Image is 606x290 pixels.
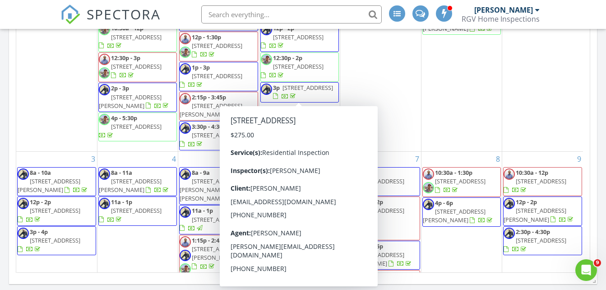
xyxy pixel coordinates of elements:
[180,250,191,261] img: gpjzplpgcnr3.png
[111,114,137,122] span: 4p - 5:30p
[18,177,80,194] span: [STREET_ADDRESS][PERSON_NAME]
[180,122,191,134] img: gpjzplpgcnr3.png
[594,259,601,267] span: 9
[342,242,413,267] a: 11a - 2:15p [STREET_ADDRESS][PERSON_NAME]
[504,168,566,194] a: 10:30a - 12p [STREET_ADDRESS]
[192,63,210,71] span: 1p - 3p
[111,206,162,215] span: [STREET_ADDRESS]
[192,33,221,41] span: 12p - 1:30p
[180,93,191,104] img: profile_pic.jpg
[170,152,178,166] a: Go to August 4, 2025
[354,168,375,177] span: 8a - 10a
[111,168,132,177] span: 8a - 11a
[273,84,333,100] a: 3p [STREET_ADDRESS]
[18,168,89,194] a: 8a - 10a [STREET_ADDRESS][PERSON_NAME]
[30,168,51,177] span: 8a - 10a
[474,5,533,14] div: [PERSON_NAME]
[342,225,353,237] img: 20250704_104450.jpg
[260,196,339,226] a: 10:30a - 12:45p [STREET_ADDRESS]
[435,177,486,185] span: [STREET_ADDRESS]
[180,206,242,232] a: 11a - 1p [STREET_ADDRESS]
[261,258,324,283] a: 1:45p - 3:15p [STREET_ADDRESS]
[180,122,242,148] a: 3:30p - 4:30p [STREET_ADDRESS]
[192,245,242,262] span: [STREET_ADDRESS][PERSON_NAME]
[180,102,242,118] span: [STREET_ADDRESS][PERSON_NAME]
[99,168,110,180] img: gpjzplpgcnr3.png
[99,67,110,79] img: 20250704_104450.jpg
[201,5,382,23] input: Search everything...
[261,229,332,254] a: 12p - 2:30p [STREET_ADDRESS][PERSON_NAME]
[18,198,29,209] img: gpjzplpgcnr3.png
[18,198,80,223] a: 12p - 2p [STREET_ADDRESS]
[60,12,161,31] a: SPECTORA
[30,198,51,206] span: 12p - 2p
[282,84,333,92] span: [STREET_ADDRESS]
[99,84,170,109] a: 2p - 3p [STREET_ADDRESS][PERSON_NAME]
[99,168,170,194] a: 8a - 11a [STREET_ADDRESS][PERSON_NAME]
[504,198,515,209] img: gpjzplpgcnr3.png
[261,84,272,95] img: gpjzplpgcnr3.png
[261,168,272,180] img: gpjzplpgcnr3.png
[273,33,324,41] span: [STREET_ADDRESS]
[422,167,501,197] a: 10:30a - 1:30p [STREET_ADDRESS]
[435,199,453,207] span: 4p - 6p
[111,54,140,62] span: 12:30p - 3p
[180,33,191,44] img: profile_pic.jpg
[99,198,110,209] img: gpjzplpgcnr3.png
[17,196,96,226] a: 12p - 2p [STREET_ADDRESS]
[18,228,29,239] img: gpjzplpgcnr3.png
[98,196,177,226] a: 11a - 1p [STREET_ADDRESS]
[180,168,191,180] img: gpjzplpgcnr3.png
[99,24,162,49] a: 10:30a - 12p [STREET_ADDRESS]
[111,62,162,70] span: [STREET_ADDRESS]
[180,236,191,248] img: profile_pic.jpg
[504,228,566,253] a: 2:30p - 4:30p [STREET_ADDRESS]
[98,52,177,82] a: 12:30p - 3p [STREET_ADDRESS]
[342,242,353,253] img: gpjzplpgcnr3.png
[99,84,110,95] img: gpjzplpgcnr3.png
[332,152,340,166] a: Go to August 6, 2025
[273,168,294,177] span: 8a - 11a
[261,198,272,209] img: 20250704_104450.jpg
[99,54,110,65] img: profile_pic.jpg
[192,215,242,224] span: [STREET_ADDRESS]
[504,228,515,239] img: gpjzplpgcnr3.png
[251,152,259,166] a: Go to August 5, 2025
[192,206,213,215] span: 11a - 1p
[260,23,339,52] a: 12p - 2p [STREET_ADDRESS]
[261,237,324,254] span: [STREET_ADDRESS][PERSON_NAME]
[192,236,242,271] a: 1:15p - 2:45p [STREET_ADDRESS][PERSON_NAME]
[423,199,434,210] img: gpjzplpgcnr3.png
[179,62,258,91] a: 1p - 3p [STREET_ADDRESS]
[180,47,191,58] img: 20250704_104450.jpg
[17,167,96,196] a: 8a - 10a [STREET_ADDRESS][PERSON_NAME]
[575,152,583,166] a: Go to August 9, 2025
[494,152,502,166] a: Go to August 8, 2025
[179,167,258,205] a: 8a - 9a [STREET_ADDRESS][PERSON_NAME][PERSON_NAME]
[354,198,383,206] span: 10:30a - 2p
[342,211,353,223] img: gpjzplpgcnr3.png
[180,63,242,89] a: 1p - 3p [STREET_ADDRESS]
[342,271,353,283] img: profile_pic.jpg
[342,168,404,194] a: 8a - 10a [STREET_ADDRESS]
[342,198,353,209] img: profile_pic.jpg
[354,198,404,223] a: 10:30a - 2p [STREET_ADDRESS]
[273,229,302,237] span: 12p - 2:30p
[179,235,258,279] a: 1:15p - 2:45p [STREET_ADDRESS][PERSON_NAME]
[89,152,97,166] a: Go to August 3, 2025
[423,199,494,224] a: 4p - 6p [STREET_ADDRESS][PERSON_NAME]
[30,206,80,215] span: [STREET_ADDRESS]
[98,167,177,196] a: 8a - 11a [STREET_ADDRESS][PERSON_NAME]
[98,23,177,52] a: 10:30a - 12p [STREET_ADDRESS]
[516,168,548,177] span: 10:30a - 12p
[192,93,226,101] span: 2:15p - 3:45p
[192,42,242,50] span: [STREET_ADDRESS]
[273,206,324,215] span: [STREET_ADDRESS]
[99,93,162,110] span: [STREET_ADDRESS][PERSON_NAME]
[503,226,582,256] a: 2:30p - 4:30p [STREET_ADDRESS]
[261,258,272,269] img: profile_pic.jpg
[111,198,132,206] span: 11a - 1p
[261,229,272,240] img: gpjzplpgcnr3.png
[273,258,307,266] span: 1:45p - 3:15p
[99,177,162,194] span: [STREET_ADDRESS][PERSON_NAME]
